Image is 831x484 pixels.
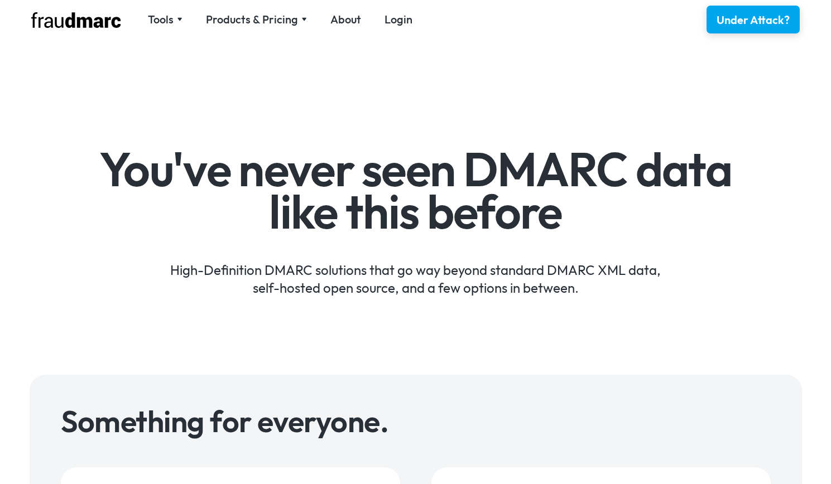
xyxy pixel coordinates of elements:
[206,12,307,27] div: Products & Pricing
[92,244,739,297] div: High-Definition DMARC solutions that go way beyond standard DMARC XML data, self-hosted open sour...
[206,12,298,27] div: Products & Pricing
[61,406,771,436] h3: Something for everyone.
[148,12,174,27] div: Tools
[385,12,412,27] a: Login
[330,12,361,27] a: About
[707,6,800,33] a: Under Attack?
[717,12,790,28] div: Under Attack?
[148,12,182,27] div: Tools
[92,148,739,233] h1: You've never seen DMARC data like this before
